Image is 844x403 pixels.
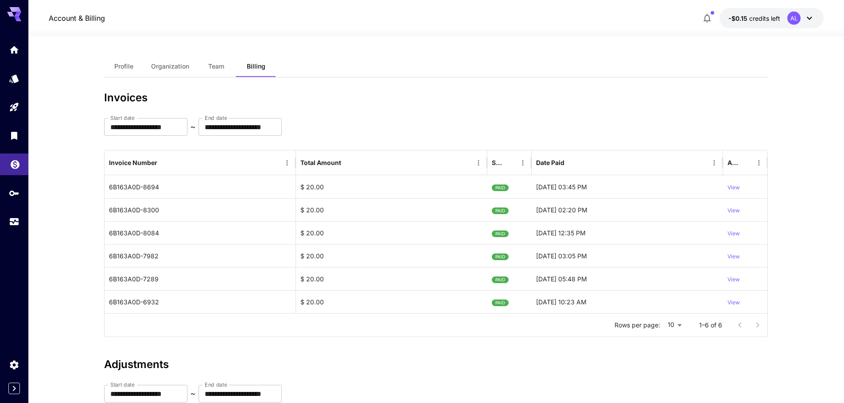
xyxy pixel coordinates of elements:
span: PAID [492,246,509,268]
div: 6B163A0D-6932 [105,290,296,313]
div: Playground [9,102,19,113]
div: $ 20.00 [296,198,487,221]
span: PAID [492,177,509,199]
button: View [727,245,740,267]
p: ~ [191,122,195,132]
button: Sort [342,157,354,169]
h3: Adjustments [104,358,769,371]
button: Sort [504,157,517,169]
p: View [727,276,740,284]
div: 6B163A0D-7289 [105,267,296,290]
span: PAID [492,292,509,314]
div: 10 [664,319,685,331]
button: Expand sidebar [8,383,20,394]
span: PAID [492,200,509,222]
div: 13-07-2025 10:23 AM [532,290,723,313]
label: Start date [110,114,135,122]
div: 28-07-2025 12:35 PM [532,221,723,244]
button: Menu [517,157,529,169]
span: -$0.15 [728,15,749,22]
p: Rows per page: [615,321,660,330]
span: credits left [749,15,780,22]
div: Date Paid [536,159,564,166]
div: $ 20.00 [296,290,487,313]
div: 06-08-2025 03:45 PM [532,175,723,198]
div: Invoice Number [109,159,157,166]
button: View [727,176,740,198]
div: AL [787,12,801,25]
div: Usage [9,216,19,227]
p: View [727,184,740,192]
button: Menu [472,157,485,169]
p: View [727,253,740,261]
div: -$0.14598 [728,14,780,23]
div: $ 20.00 [296,267,487,290]
p: View [727,299,740,307]
button: View [727,199,740,221]
button: Menu [708,157,720,169]
label: Start date [110,381,135,388]
button: Menu [753,157,765,169]
button: Sort [565,157,578,169]
span: Profile [114,62,133,70]
span: Team [208,62,224,70]
div: Action [727,159,739,166]
p: ~ [191,388,195,399]
span: PAID [492,223,509,245]
p: View [727,230,740,238]
div: Models [9,73,19,84]
div: 6B163A0D-7982 [105,244,296,267]
div: $ 20.00 [296,175,487,198]
div: Total Amount [300,159,341,166]
nav: breadcrumb [49,13,105,23]
div: 26-07-2025 03:05 PM [532,244,723,267]
span: Organization [151,62,189,70]
button: Sort [740,157,753,169]
span: PAID [492,269,509,291]
button: -$0.14598AL [720,8,824,28]
div: 6B163A0D-8694 [105,175,296,198]
div: API Keys [9,188,19,199]
label: End date [205,114,227,122]
div: 6B163A0D-8084 [105,221,296,244]
button: View [727,222,740,244]
div: Library [9,130,19,141]
button: View [727,268,740,290]
h3: Invoices [104,92,769,104]
button: Sort [158,157,171,169]
div: $ 20.00 [296,221,487,244]
div: 31-07-2025 02:20 PM [532,198,723,221]
div: Wallet [10,156,20,167]
a: Account & Billing [49,13,105,23]
p: 1–6 of 6 [699,321,722,330]
div: Status [492,159,503,166]
div: $ 20.00 [296,244,487,267]
button: Menu [281,157,293,169]
p: View [727,207,740,215]
div: 6B163A0D-8300 [105,198,296,221]
span: Billing [247,62,265,70]
button: View [727,291,740,313]
div: Home [9,44,19,55]
label: End date [205,381,227,388]
div: Settings [9,359,19,370]
div: 19-07-2025 05:48 PM [532,267,723,290]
